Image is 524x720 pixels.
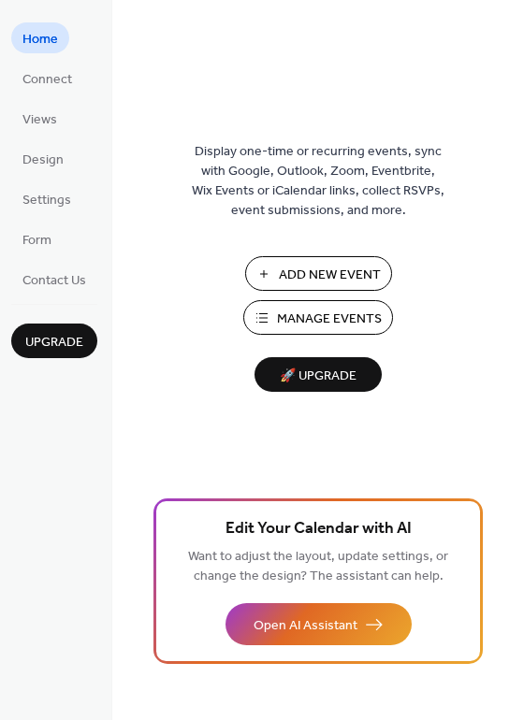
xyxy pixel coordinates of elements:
[22,271,86,291] span: Contact Us
[11,324,97,358] button: Upgrade
[226,516,412,542] span: Edit Your Calendar with AI
[11,22,69,53] a: Home
[22,231,51,251] span: Form
[22,191,71,210] span: Settings
[266,364,371,389] span: 🚀 Upgrade
[243,300,393,335] button: Manage Events
[11,143,75,174] a: Design
[254,616,357,636] span: Open AI Assistant
[11,103,68,134] a: Views
[22,151,64,170] span: Design
[11,183,82,214] a: Settings
[22,70,72,90] span: Connect
[255,357,382,392] button: 🚀 Upgrade
[279,266,381,285] span: Add New Event
[11,223,63,254] a: Form
[226,603,412,645] button: Open AI Assistant
[11,63,83,94] a: Connect
[25,333,83,353] span: Upgrade
[245,256,392,291] button: Add New Event
[22,30,58,50] span: Home
[11,264,97,295] a: Contact Us
[192,142,444,221] span: Display one-time or recurring events, sync with Google, Outlook, Zoom, Eventbrite, Wix Events or ...
[188,544,448,589] span: Want to adjust the layout, update settings, or change the design? The assistant can help.
[22,110,57,130] span: Views
[277,310,382,329] span: Manage Events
